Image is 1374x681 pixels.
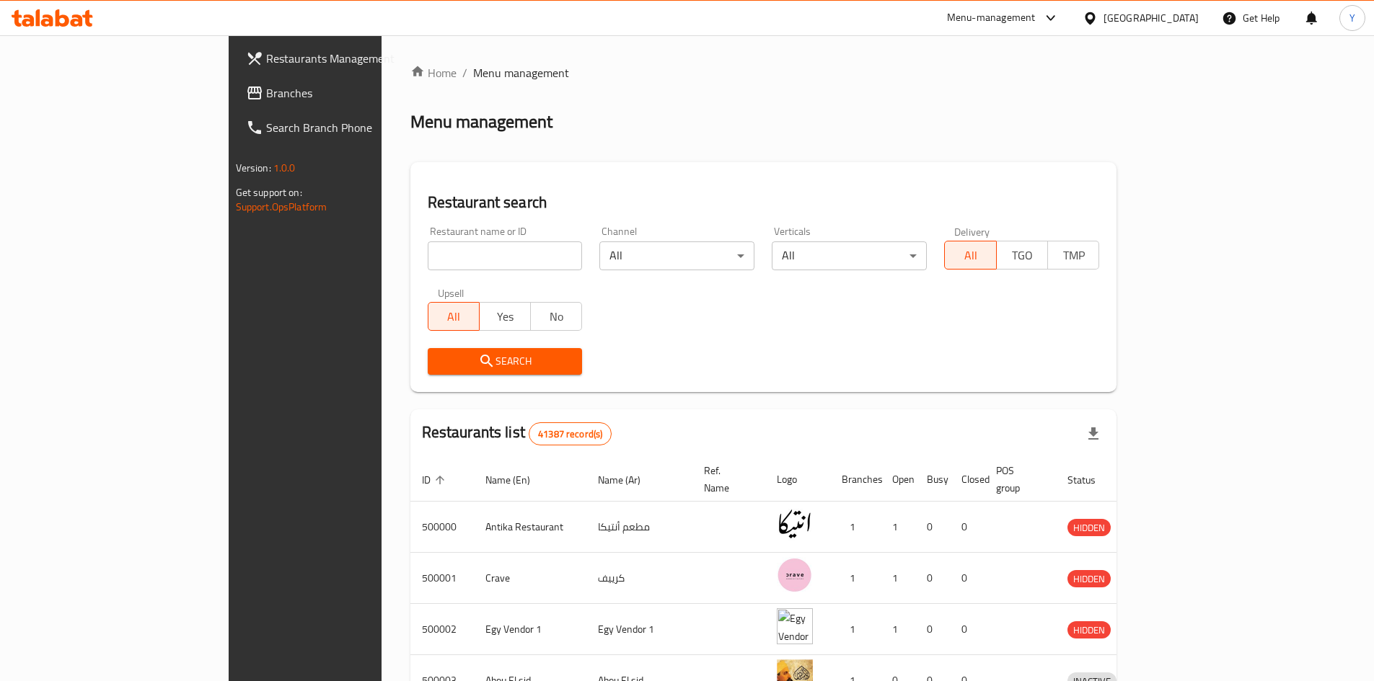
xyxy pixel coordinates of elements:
h2: Menu management [410,110,552,133]
button: TGO [996,241,1048,270]
input: Search for restaurant name or ID.. [428,241,583,270]
td: 0 [915,553,950,604]
td: 1 [830,553,881,604]
td: 0 [950,502,985,553]
td: 0 [915,502,950,553]
img: Crave [777,557,813,593]
span: POS group [996,462,1039,497]
span: TMP [1054,245,1093,266]
span: Yes [485,306,525,327]
a: Support.OpsPlatform [236,197,327,216]
td: Antika Restaurant [474,502,586,553]
td: Egy Vendor 1 [586,604,692,655]
h2: Restaurants list [422,422,612,445]
div: [GEOGRAPHIC_DATA] [1104,10,1199,26]
th: Closed [950,458,985,502]
img: Antika Restaurant [777,506,813,542]
span: Search [439,352,571,370]
td: مطعم أنتيكا [586,502,692,553]
button: Yes [479,302,531,331]
span: HIDDEN [1067,571,1111,587]
span: Version: [236,159,271,177]
h2: Restaurant search [428,192,1100,213]
button: All [428,302,480,331]
span: Restaurants Management [266,50,446,67]
div: HIDDEN [1067,570,1111,587]
div: All [599,241,754,270]
nav: breadcrumb [410,64,1117,81]
td: 1 [830,604,881,655]
span: Menu management [473,64,569,81]
span: All [951,245,990,266]
li: / [462,64,467,81]
td: 1 [881,502,915,553]
td: 0 [915,604,950,655]
th: Open [881,458,915,502]
span: Get support on: [236,183,302,202]
span: No [537,306,576,327]
td: Egy Vendor 1 [474,604,586,655]
span: TGO [1003,245,1042,266]
label: Delivery [954,226,990,236]
span: Status [1067,471,1114,489]
span: Search Branch Phone [266,119,446,136]
div: Menu-management [947,9,1036,27]
span: HIDDEN [1067,520,1111,536]
div: Export file [1076,417,1111,451]
span: Branches [266,84,446,102]
div: All [772,241,927,270]
td: 0 [950,553,985,604]
img: Egy Vendor 1 [777,608,813,644]
button: TMP [1047,241,1099,270]
td: Crave [474,553,586,604]
div: Total records count [529,422,612,445]
a: Search Branch Phone [234,110,458,145]
td: 1 [881,553,915,604]
span: Y [1349,10,1355,26]
td: 1 [881,604,915,655]
span: Ref. Name [704,462,748,497]
span: 1.0.0 [273,159,296,177]
span: 41387 record(s) [529,427,611,441]
span: ID [422,471,449,489]
span: All [434,306,474,327]
span: Name (En) [485,471,549,489]
button: No [530,302,582,331]
div: HIDDEN [1067,519,1111,536]
label: Upsell [438,288,464,298]
td: كرييف [586,553,692,604]
td: 0 [950,604,985,655]
button: All [944,241,996,270]
button: Search [428,348,583,375]
th: Branches [830,458,881,502]
th: Logo [765,458,830,502]
td: 1 [830,502,881,553]
span: Name (Ar) [598,471,659,489]
th: Busy [915,458,950,502]
a: Branches [234,76,458,110]
a: Restaurants Management [234,41,458,76]
span: HIDDEN [1067,622,1111,638]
